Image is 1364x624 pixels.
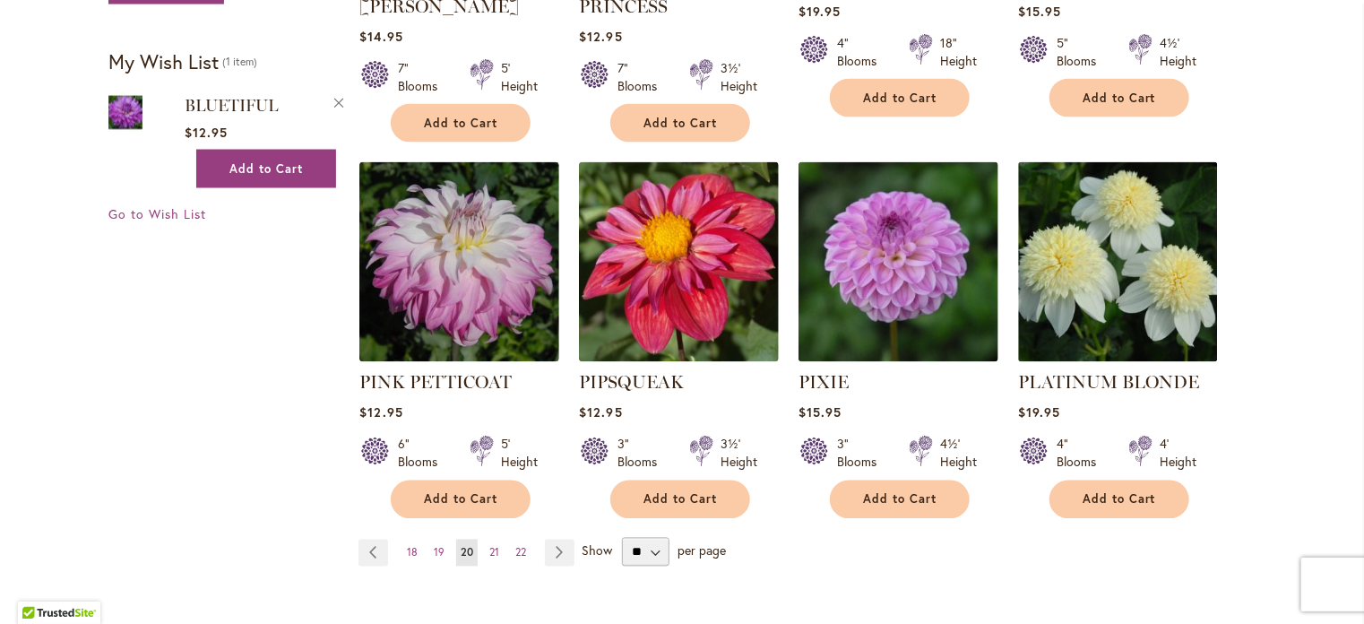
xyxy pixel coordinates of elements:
[429,540,449,567] a: 19
[579,28,622,45] span: $12.95
[837,436,887,472] div: 3" Blooms
[863,492,937,507] span: Add to Cart
[515,546,526,559] span: 22
[108,206,206,224] a: Go to Wish List
[643,116,717,131] span: Add to Cart
[1160,436,1196,472] div: 4' Height
[359,372,512,394] a: PINK PETTICOAT
[1057,34,1107,70] div: 5" Blooms
[799,349,998,366] a: PIXIE
[863,91,937,106] span: Add to Cart
[424,492,497,507] span: Add to Cart
[830,481,970,519] button: Add to Cart
[830,79,970,117] button: Add to Cart
[1018,3,1061,20] span: $15.95
[940,34,977,70] div: 18" Height
[359,349,559,366] a: Pink Petticoat
[222,56,257,69] span: 1 item
[511,540,531,567] a: 22
[799,162,998,362] img: PIXIE
[485,540,504,567] a: 21
[359,162,559,362] img: Pink Petticoat
[1018,404,1060,421] span: $19.95
[617,59,668,95] div: 7" Blooms
[108,206,206,223] span: Go to Wish List
[799,3,841,20] span: $19.95
[1018,162,1218,362] img: PLATINUM BLONDE
[196,150,336,188] button: Add to Cart
[1049,481,1189,519] button: Add to Cart
[229,161,303,177] span: Add to Cart
[407,546,418,559] span: 18
[108,92,142,136] a: Bluetiful
[579,372,684,394] a: PIPSQUEAK
[579,404,622,421] span: $12.95
[461,546,473,559] span: 20
[1057,436,1107,472] div: 4" Blooms
[434,546,445,559] span: 19
[579,349,779,366] a: PIPSQUEAK
[391,481,531,519] button: Add to Cart
[398,436,448,472] div: 6" Blooms
[185,124,228,141] span: $12.95
[799,404,842,421] span: $15.95
[1018,349,1218,366] a: PLATINUM BLONDE
[579,162,779,362] img: PIPSQUEAK
[108,92,142,133] img: Bluetiful
[359,404,402,421] span: $12.95
[643,492,717,507] span: Add to Cart
[398,59,448,95] div: 7" Blooms
[1160,34,1196,70] div: 4½' Height
[610,104,750,143] button: Add to Cart
[402,540,422,567] a: 18
[501,436,538,472] div: 5' Height
[424,116,497,131] span: Add to Cart
[799,372,849,394] a: PIXIE
[489,546,499,559] span: 21
[582,542,612,559] span: Show
[837,34,887,70] div: 4" Blooms
[501,59,538,95] div: 5' Height
[13,560,64,611] iframe: Launch Accessibility Center
[610,481,750,519] button: Add to Cart
[185,96,278,116] a: BLUETIFUL
[359,28,402,45] span: $14.95
[940,436,977,472] div: 4½' Height
[617,436,668,472] div: 3" Blooms
[108,48,219,74] strong: My Wish List
[391,104,531,143] button: Add to Cart
[1083,91,1156,106] span: Add to Cart
[678,542,726,559] span: per page
[1049,79,1189,117] button: Add to Cart
[721,436,757,472] div: 3½' Height
[1083,492,1156,507] span: Add to Cart
[1018,372,1199,394] a: PLATINUM BLONDE
[721,59,757,95] div: 3½' Height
